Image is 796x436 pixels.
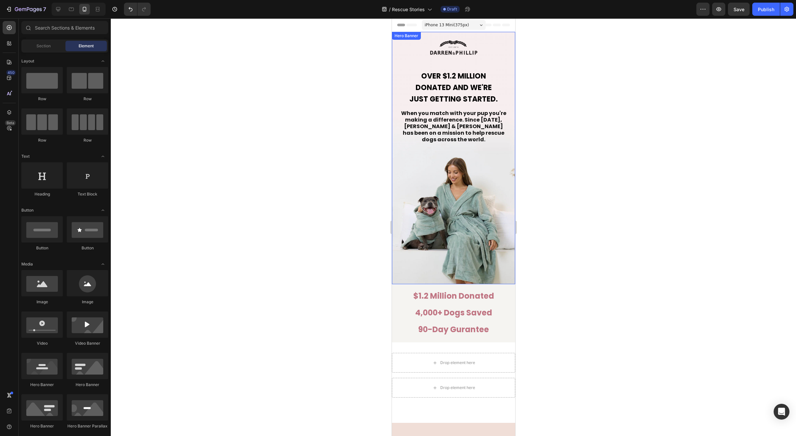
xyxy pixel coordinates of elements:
[392,18,515,436] iframe: Design area
[389,6,391,13] span: /
[3,3,49,16] button: 7
[79,43,94,49] span: Element
[21,137,63,143] div: Row
[98,151,108,162] span: Toggle open
[21,58,34,64] span: Layout
[21,340,63,346] div: Video
[67,137,108,143] div: Row
[21,423,63,429] div: Hero Banner
[36,43,51,49] span: Section
[447,6,457,12] span: Draft
[21,153,30,159] span: Text
[21,261,33,267] span: Media
[774,404,789,420] div: Open Intercom Messenger
[98,56,108,66] span: Toggle open
[728,3,750,16] button: Save
[21,191,63,197] div: Heading
[67,340,108,346] div: Video Banner
[6,70,16,75] div: 450
[752,3,780,16] button: Publish
[43,5,46,13] p: 7
[734,7,744,12] span: Save
[21,21,108,34] input: Search Sections & Elements
[21,245,63,251] div: Button
[67,423,108,429] div: Hero Banner Parallax
[21,207,34,213] span: Button
[67,299,108,305] div: Image
[124,3,151,16] div: Undo/Redo
[67,245,108,251] div: Button
[21,96,63,102] div: Row
[67,382,108,388] div: Hero Banner
[392,6,425,13] span: Rescue Stories
[98,205,108,216] span: Toggle open
[21,382,63,388] div: Hero Banner
[758,6,774,13] div: Publish
[98,259,108,269] span: Toggle open
[5,120,16,126] div: Beta
[21,299,63,305] div: Image
[67,96,108,102] div: Row
[67,191,108,197] div: Text Block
